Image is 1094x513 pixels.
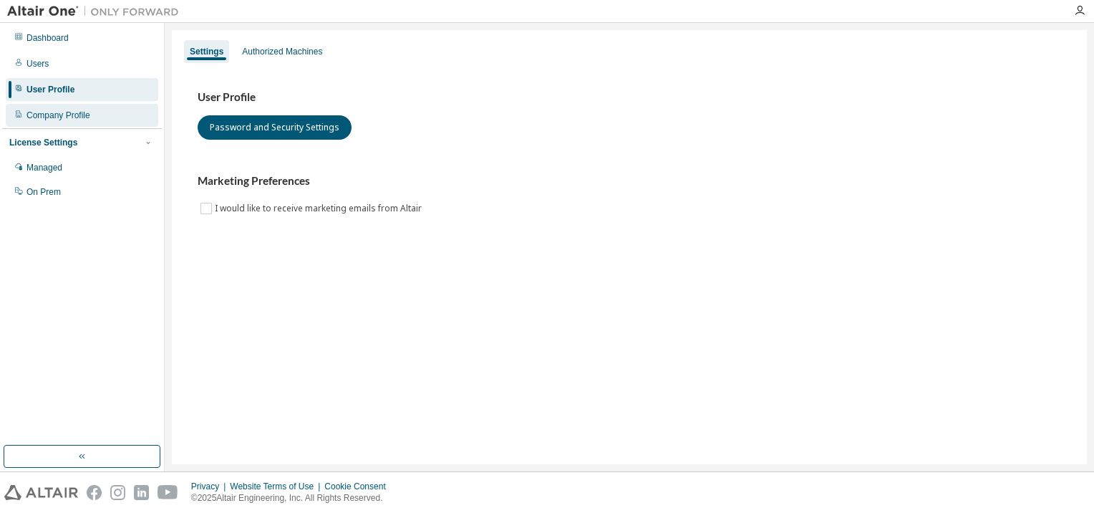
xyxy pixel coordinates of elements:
div: Users [26,58,49,69]
img: facebook.svg [87,485,102,500]
div: Dashboard [26,32,69,44]
div: Privacy [191,481,230,492]
div: On Prem [26,186,61,198]
div: License Settings [9,137,77,148]
img: linkedin.svg [134,485,149,500]
div: Authorized Machines [242,46,322,57]
h3: User Profile [198,90,1061,105]
img: instagram.svg [110,485,125,500]
div: User Profile [26,84,74,95]
img: youtube.svg [158,485,178,500]
div: Website Terms of Use [230,481,324,492]
p: © 2025 Altair Engineering, Inc. All Rights Reserved. [191,492,394,504]
div: Managed [26,162,62,173]
div: Cookie Consent [324,481,394,492]
h3: Marketing Preferences [198,174,1061,188]
img: altair_logo.svg [4,485,78,500]
div: Company Profile [26,110,90,121]
label: I would like to receive marketing emails from Altair [215,200,425,217]
div: Settings [190,46,223,57]
img: Altair One [7,4,186,19]
button: Password and Security Settings [198,115,352,140]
